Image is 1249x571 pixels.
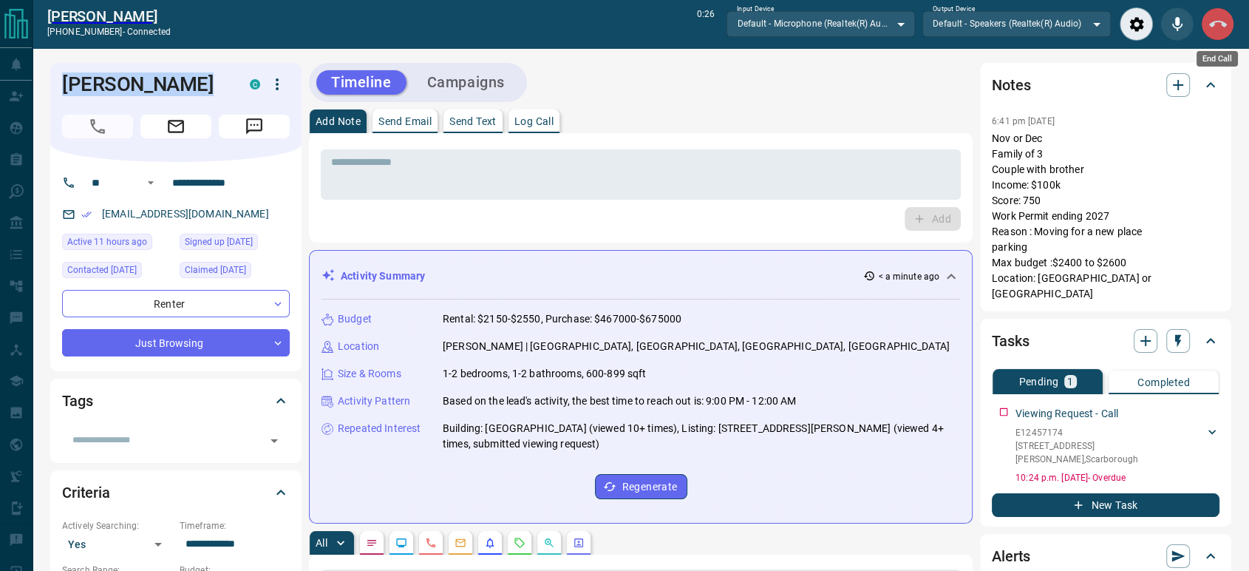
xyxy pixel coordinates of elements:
p: Size & Rooms [338,366,401,382]
div: Notes [992,67,1219,103]
svg: Email Verified [81,209,92,220]
div: End Call [1201,7,1234,41]
p: [PHONE_NUMBER] - [47,25,171,38]
p: Nov or Dec Family of 3 Couple with brother Income: $100k Score: 750 Work Permit ending 2027 Reaso... [992,131,1219,302]
p: 0:26 [697,7,715,41]
div: Tags [62,383,290,419]
a: [PERSON_NAME] [47,7,171,25]
h2: Tags [62,389,92,413]
p: Building: [GEOGRAPHIC_DATA] (viewed 10+ times), Listing: [STREET_ADDRESS][PERSON_NAME] (viewed 4+... [443,421,960,452]
label: Input Device [737,4,775,14]
p: Rental: $2150-$2550, Purchase: $467000-$675000 [443,311,681,327]
svg: Notes [366,537,378,549]
button: New Task [992,493,1219,517]
p: < a minute ago [878,270,939,283]
p: Log Call [514,116,554,126]
p: Viewing Request - Call [1015,406,1118,422]
a: [EMAIL_ADDRESS][DOMAIN_NAME] [102,208,269,220]
svg: Emails [455,537,466,549]
div: Mute [1160,7,1194,41]
div: Thu Apr 03 2025 [180,262,290,283]
button: Open [142,174,160,192]
svg: Lead Browsing Activity [395,537,407,549]
p: Budget [338,311,372,327]
span: Signed up [DATE] [185,234,253,249]
svg: Requests [514,537,525,549]
button: Regenerate [595,474,687,499]
button: Open [264,430,285,451]
svg: Agent Actions [573,537,585,549]
span: connected [127,27,171,37]
p: Pending [1018,376,1058,387]
div: Yes [62,533,172,556]
span: Call [62,115,133,138]
p: Based on the lead's activity, the best time to reach out is: 9:00 PM - 12:00 AM [443,393,796,409]
div: E12457174[STREET_ADDRESS][PERSON_NAME],Scarborough [1015,423,1219,469]
p: Add Note [316,116,361,126]
button: Timeline [316,70,406,95]
p: Timeframe: [180,519,290,533]
span: Claimed [DATE] [185,263,246,277]
p: [STREET_ADDRESS][PERSON_NAME] , Scarborough [1015,439,1205,466]
span: Message [219,115,290,138]
div: Just Browsing [62,329,290,357]
p: Actively Searching: [62,519,172,533]
div: Audio Settings [1120,7,1153,41]
h1: [PERSON_NAME] [62,72,228,96]
div: Tue Oct 07 2025 [62,262,172,283]
h2: Tasks [992,329,1029,353]
button: Campaigns [412,70,520,95]
span: Active 11 hours ago [67,234,147,249]
div: End Call [1197,51,1238,67]
span: Email [140,115,211,138]
p: [PERSON_NAME] | [GEOGRAPHIC_DATA], [GEOGRAPHIC_DATA], [GEOGRAPHIC_DATA], [GEOGRAPHIC_DATA] [443,339,950,354]
p: Completed [1137,377,1190,388]
svg: Calls [425,537,437,549]
p: Location [338,339,379,354]
svg: Opportunities [543,537,555,549]
label: Output Device [933,4,975,14]
p: E12457174 [1015,426,1205,439]
h2: Alerts [992,544,1030,568]
div: Wed Apr 02 2025 [180,234,290,254]
p: Send Email [378,116,432,126]
h2: Criteria [62,481,110,504]
div: Default - Speakers (Realtek(R) Audio) [922,11,1111,36]
p: All [316,538,327,548]
div: Criteria [62,475,290,510]
span: Contacted [DATE] [67,263,137,277]
div: condos.ca [250,79,260,89]
div: Sun Oct 12 2025 [62,234,172,254]
div: Activity Summary< a minute ago [321,263,960,290]
p: 6:41 pm [DATE] [992,116,1055,126]
p: Activity Summary [341,268,425,284]
p: Send Text [449,116,497,126]
p: 1-2 bedrooms, 1-2 bathrooms, 600-899 sqft [443,366,646,382]
div: Renter [62,290,290,317]
p: Repeated Interest [338,421,421,436]
p: Activity Pattern [338,393,410,409]
p: 1 [1067,376,1073,387]
div: Tasks [992,323,1219,359]
div: Default - Microphone (Realtek(R) Audio) [726,11,915,36]
p: 10:24 p.m. [DATE] - Overdue [1015,471,1219,484]
h2: Notes [992,73,1030,97]
svg: Listing Alerts [484,537,496,549]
